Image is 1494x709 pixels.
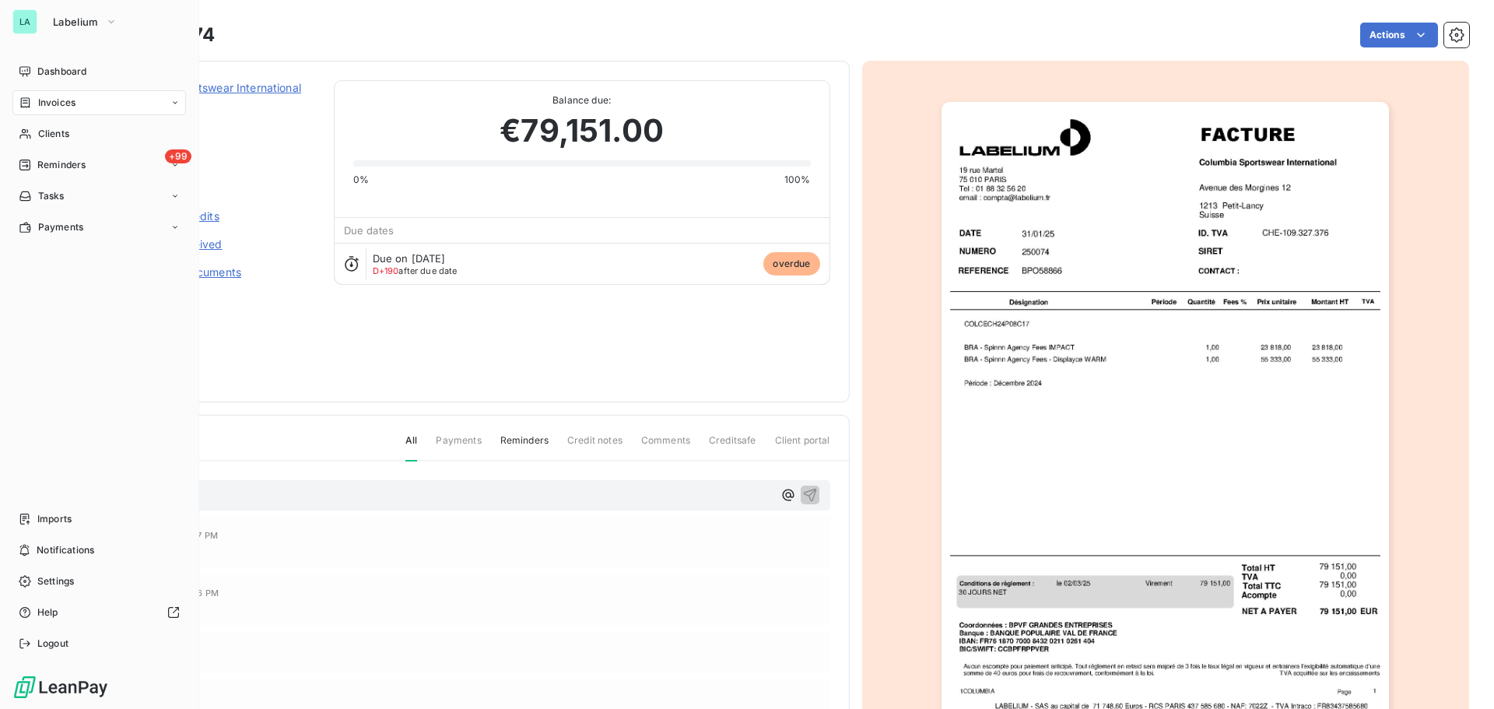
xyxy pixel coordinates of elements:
[353,93,811,107] span: Balance due:
[436,433,481,460] span: Payments
[37,65,86,79] span: Dashboard
[38,189,65,203] span: Tasks
[567,433,622,460] span: Credit notes
[373,266,458,276] span: after due date
[775,433,830,460] span: Client portal
[405,433,417,462] span: All
[353,173,369,187] span: 0%
[344,224,394,237] span: Due dates
[37,574,74,588] span: Settings
[1360,23,1438,47] button: Actions
[37,512,72,526] span: Imports
[373,252,446,265] span: Due on [DATE]
[37,637,68,651] span: Logout
[53,16,99,28] span: Labelium
[12,600,186,625] a: Help
[500,107,664,154] span: €79,151.00
[38,96,75,110] span: Invoices
[641,433,690,460] span: Comments
[122,99,315,111] span: 1COLUMBIA
[38,127,69,141] span: Clients
[122,81,301,94] a: Columbia Sportswear International
[37,605,58,619] span: Help
[763,252,819,276] span: overdue
[1441,656,1478,693] iframe: Intercom live chat
[37,543,94,557] span: Notifications
[784,173,811,187] span: 100%
[12,9,37,34] div: LA
[709,433,756,460] span: Creditsafe
[165,149,191,163] span: +99
[373,265,399,276] span: D+190
[12,675,109,700] img: Logo LeanPay
[37,158,86,172] span: Reminders
[38,220,83,234] span: Payments
[500,433,549,460] span: Reminders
